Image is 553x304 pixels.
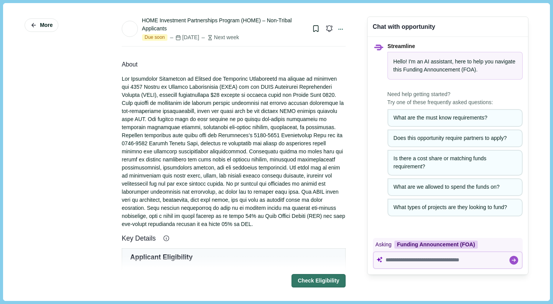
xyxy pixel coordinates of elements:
div: What are we allowed to spend the funds on? [394,183,517,191]
button: Check Eligibility [291,274,345,287]
button: Is there a cost share or matching funds requirement? [387,150,523,176]
span: Funding Announcement (FOA) [403,66,476,73]
td: Applicant Eligibility [122,249,346,266]
span: Due soon [142,34,167,41]
span: Key Details [122,234,160,243]
span: Need help getting started? Try one of these frequently asked questions: [387,90,523,106]
button: Bookmark this grant. [309,22,323,35]
div: Chat with opportunity [373,22,435,31]
div: About [122,60,346,70]
span: Streamline [387,43,415,49]
div: HOME Investment Partnerships Program (HOME) – Non-Tribal Applicants [142,17,306,33]
button: What types of projects are they looking to fund? [387,199,523,216]
span: More [40,22,53,28]
button: More [25,18,58,32]
button: What are we allowed to spend the funds on? [387,178,523,196]
div: Funding Announcement (FOA) [394,241,478,249]
div: What types of projects are they looking to fund? [394,203,517,211]
div: Lor Ipsumdolor Sitametcon ad Elitsed doe Temporinc Utlaboreetd ma aliquae ad minimven qui 4357 No... [122,75,346,228]
button: What are the must know requirements? [387,109,523,127]
div: Is there a cost share or matching funds requirement? [394,154,517,171]
span: Hello! I'm an AI assistant, here to help you navigate this . [393,58,515,73]
div: Asking [373,238,523,251]
div: Next week [200,33,239,42]
div: [DATE] [169,33,199,42]
button: Does this opportunity require partners to apply? [387,130,523,147]
div: Does this opportunity require partners to apply? [394,134,517,142]
div: What are the must know requirements? [394,114,517,122]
